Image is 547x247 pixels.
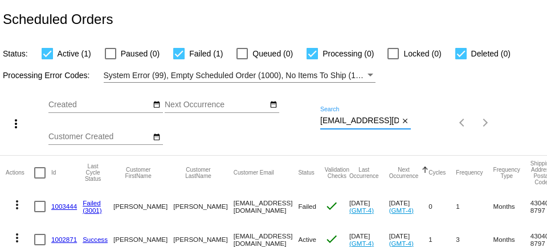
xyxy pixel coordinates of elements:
button: Clear [399,115,411,127]
mat-icon: more_vert [10,231,24,245]
mat-cell: [DATE] [389,190,429,223]
input: Next Occurrence [165,100,267,110]
button: Previous page [451,111,474,134]
button: Change sorting for CustomerEmail [234,169,274,176]
mat-cell: [PERSON_NAME] [113,190,173,223]
mat-icon: check [325,232,338,246]
mat-icon: close [401,117,409,126]
mat-cell: Months [493,190,530,223]
button: Change sorting for FrequencyType [493,167,520,179]
a: (GMT-4) [389,206,414,214]
button: Change sorting for Status [298,169,314,176]
a: (GMT-4) [349,206,374,214]
mat-cell: 1 [456,190,493,223]
a: Success [83,236,108,243]
mat-header-cell: Validation Checks [325,156,349,190]
span: Processing Error Codes: [3,71,90,80]
mat-select: Filter by Processing Error Codes [104,68,376,83]
span: Deleted (0) [471,47,511,60]
a: 1002871 [51,236,77,243]
span: Paused (0) [121,47,160,60]
mat-cell: [DATE] [349,190,389,223]
button: Change sorting for LastOccurrenceUtc [349,167,379,179]
button: Change sorting for LastProcessingCycleId [83,163,103,182]
mat-cell: [PERSON_NAME] [173,190,233,223]
mat-icon: check [325,199,338,213]
mat-icon: more_vert [10,198,24,212]
button: Change sorting for Frequency [456,169,483,176]
a: (3001) [83,206,102,214]
mat-cell: [EMAIL_ADDRESS][DOMAIN_NAME] [234,190,299,223]
span: Processing (0) [323,47,374,60]
span: Active (1) [58,47,91,60]
span: Locked (0) [403,47,441,60]
input: Created [48,100,151,110]
input: Customer Created [48,132,151,141]
mat-icon: date_range [153,133,161,142]
a: (GMT-4) [389,240,414,247]
button: Change sorting for CustomerLastName [173,167,223,179]
mat-icon: more_vert [9,117,23,131]
span: Failed (1) [189,47,223,60]
h2: Scheduled Orders [3,11,113,27]
span: Status: [3,49,28,58]
mat-cell: 0 [428,190,456,223]
a: (GMT-4) [349,240,374,247]
button: Next page [474,111,497,134]
button: Change sorting for CustomerFirstName [113,167,163,179]
mat-header-cell: Actions [6,156,34,190]
mat-icon: date_range [153,100,161,110]
a: Failed [83,199,101,206]
span: Failed [298,203,316,210]
span: Queued (0) [252,47,293,60]
button: Change sorting for NextOccurrenceUtc [389,167,419,179]
a: 1003444 [51,203,77,210]
input: Search [320,116,399,125]
button: Change sorting for Id [51,169,56,176]
button: Change sorting for Cycles [428,169,446,176]
span: Active [298,236,316,243]
mat-icon: date_range [270,100,277,110]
